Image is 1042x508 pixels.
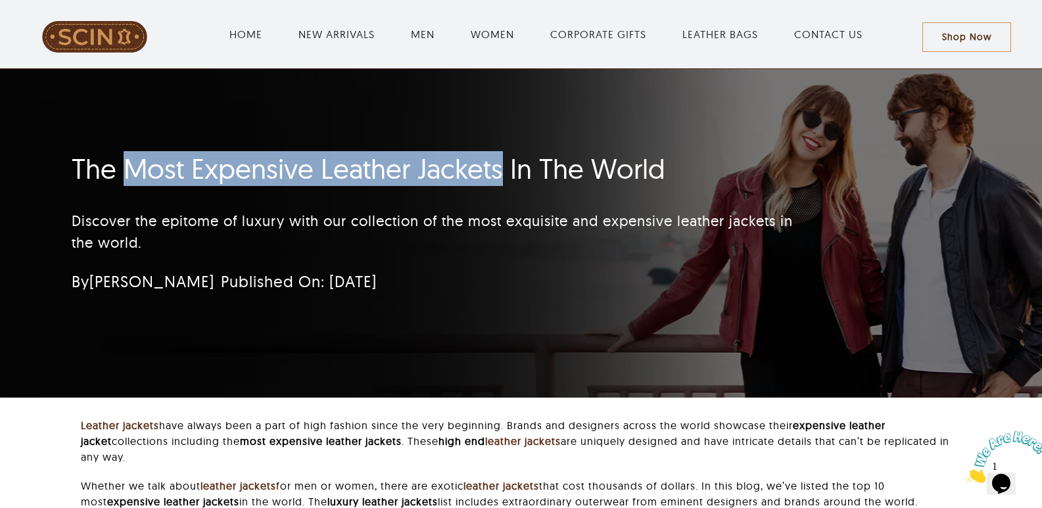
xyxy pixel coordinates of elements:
a: NEW ARRIVALS [298,26,375,42]
span: 1 [5,5,11,16]
nav: Main Menu [170,13,922,55]
h1: The Most Expensive Leather Jackets In The World [72,152,814,185]
strong: most expensive leather jackets [240,434,402,448]
a: [PERSON_NAME] [89,271,214,291]
a: Leather jackets [81,419,159,432]
strong: luxury leather jackets [327,495,438,508]
strong: high end [438,434,561,448]
span: Published On: [DATE] [221,271,377,291]
p: have always been a part of high fashion since the very beginning. Brands and designers across the... [81,417,970,465]
a: CONTACT US [794,26,863,42]
a: leather jackets [463,479,539,492]
a: CORPORATE GIFTS [550,26,646,42]
span: Shop Now [942,32,991,43]
a: leather jackets [485,434,561,448]
a: Shop Now [922,22,1011,52]
img: Chat attention grabber [5,5,87,57]
a: MEN [411,26,435,42]
span: By [72,271,214,291]
p: Discover the epitome of luxury with our collection of the most exquisite and expensive leather ja... [72,210,814,254]
a: HOME [229,26,262,42]
a: WOMEN [471,26,514,42]
strong: expensive leather jackets [107,495,239,508]
a: LEATHER BAGS [682,26,758,42]
iframe: chat widget [960,426,1042,488]
a: leather jackets [201,479,276,492]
